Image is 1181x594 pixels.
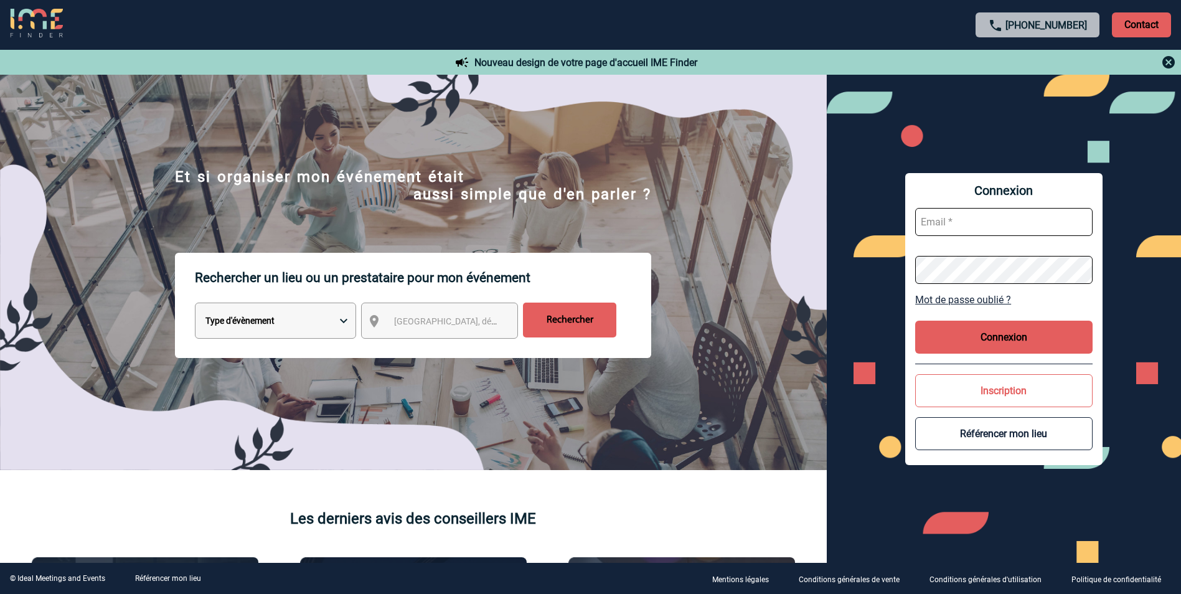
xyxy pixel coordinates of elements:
a: Référencer mon lieu [135,574,201,583]
button: Référencer mon lieu [915,417,1093,450]
a: Conditions générales d'utilisation [920,573,1061,585]
p: Conditions générales d'utilisation [929,575,1042,584]
p: Conditions générales de vente [799,575,900,584]
p: Politique de confidentialité [1071,575,1161,584]
a: Conditions générales de vente [789,573,920,585]
p: Mentions légales [712,575,769,584]
a: Politique de confidentialité [1061,573,1181,585]
div: © Ideal Meetings and Events [10,574,105,583]
input: Rechercher [523,303,616,337]
span: Connexion [915,183,1093,198]
a: [PHONE_NUMBER] [1005,19,1087,31]
button: Connexion [915,321,1093,354]
button: Inscription [915,374,1093,407]
a: Mentions légales [702,573,789,585]
p: Contact [1112,12,1171,37]
p: Rechercher un lieu ou un prestataire pour mon événement [195,253,651,303]
span: [GEOGRAPHIC_DATA], département, région... [394,316,567,326]
input: Email * [915,208,1093,236]
a: Mot de passe oublié ? [915,294,1093,306]
img: call-24-px.png [988,18,1003,33]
